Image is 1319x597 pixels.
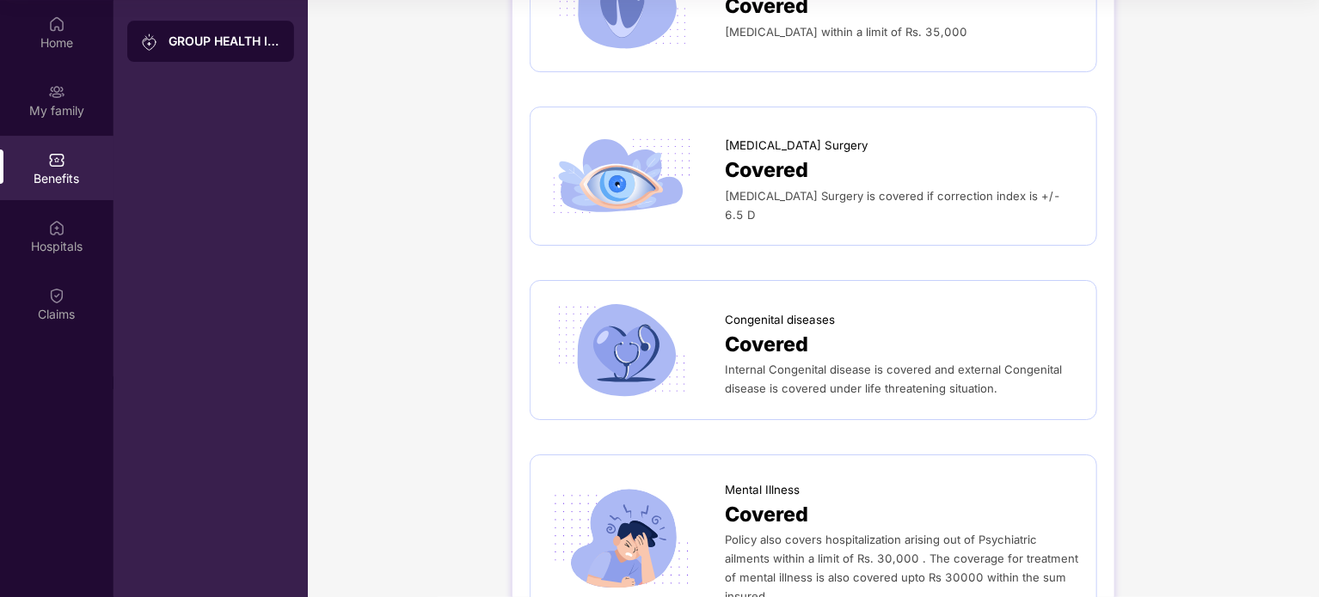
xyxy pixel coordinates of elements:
[725,362,1062,395] span: Internal Congenital disease is covered and external Congenital disease is covered under life thre...
[48,15,65,33] img: svg+xml;base64,PHN2ZyBpZD0iSG9tZSIgeG1sbnM9Imh0dHA6Ly93d3cudzMub3JnLzIwMDAvc3ZnIiB3aWR0aD0iMjAiIG...
[48,287,65,304] img: svg+xml;base64,PHN2ZyBpZD0iQ2xhaW0iIHhtbG5zPSJodHRwOi8vd3d3LnczLm9yZy8yMDAwL3N2ZyIgd2lkdGg9IjIwIi...
[169,33,280,50] div: GROUP HEALTH INSURANCE
[725,499,808,531] span: Covered
[548,125,696,228] img: icon
[725,189,1061,222] span: [MEDICAL_DATA] Surgery is covered if correction index is +/- 6.5 D
[725,155,808,186] span: Covered
[141,34,158,51] img: svg+xml;base64,PHN2ZyB3aWR0aD0iMjAiIGhlaWdodD0iMjAiIHZpZXdCb3g9IjAgMCAyMCAyMCIgZmlsbD0ibm9uZSIgeG...
[725,137,868,155] span: [MEDICAL_DATA] Surgery
[548,487,696,590] img: icon
[725,25,967,39] span: [MEDICAL_DATA] within a limit of Rs. 35,000
[548,298,696,401] img: icon
[725,329,808,361] span: Covered
[725,311,835,329] span: Congenital diseases
[48,219,65,236] img: svg+xml;base64,PHN2ZyBpZD0iSG9zcGl0YWxzIiB4bWxucz0iaHR0cDovL3d3dy53My5vcmcvMjAwMC9zdmciIHdpZHRoPS...
[48,151,65,168] img: svg+xml;base64,PHN2ZyBpZD0iQmVuZWZpdHMiIHhtbG5zPSJodHRwOi8vd3d3LnczLm9yZy8yMDAwL3N2ZyIgd2lkdGg9Ij...
[725,481,800,499] span: Mental Illness
[48,83,65,101] img: svg+xml;base64,PHN2ZyB3aWR0aD0iMjAiIGhlaWdodD0iMjAiIHZpZXdCb3g9IjAgMCAyMCAyMCIgZmlsbD0ibm9uZSIgeG...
